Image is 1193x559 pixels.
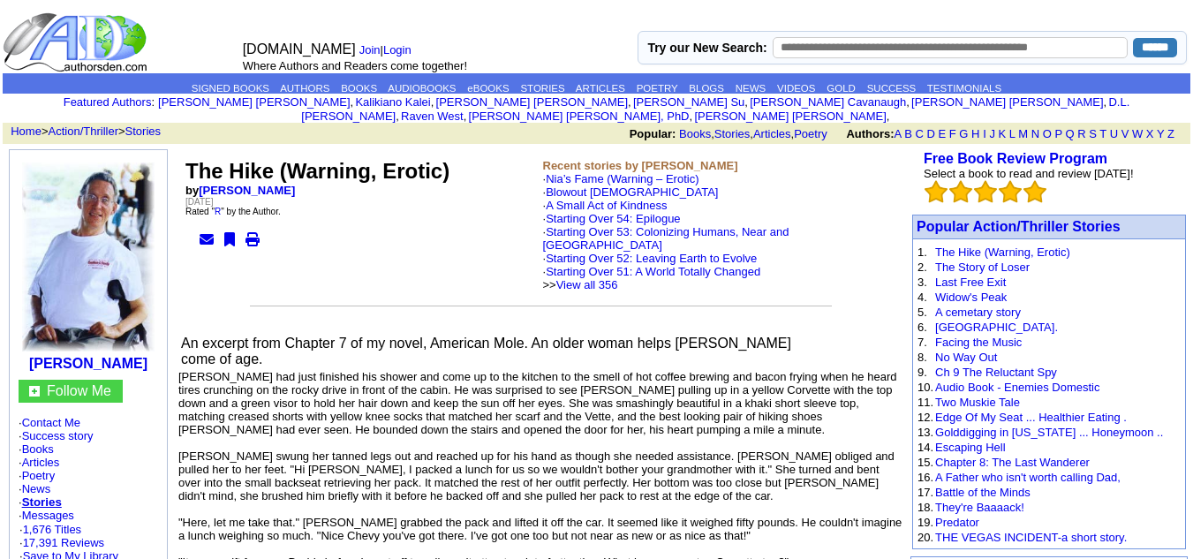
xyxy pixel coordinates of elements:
font: 12. [917,411,933,424]
font: i [889,112,891,122]
a: Login [383,43,412,57]
a: [PERSON_NAME] [29,356,147,371]
a: W [1132,127,1143,140]
a: Starting Over 51: A World Totally Changed [546,265,760,278]
font: , , , , , , , , , , [158,95,1129,123]
a: STORIES [520,83,564,94]
b: Authors: [846,127,894,140]
a: K [999,127,1007,140]
a: 17,391 Reviews [23,536,105,549]
a: H [971,127,979,140]
a: J [989,127,995,140]
font: i [466,112,468,122]
a: Books [22,442,54,456]
font: 8. [917,351,927,364]
a: Q [1065,127,1074,140]
a: [PERSON_NAME] [PERSON_NAME] [158,95,350,109]
font: 10. [917,381,933,394]
font: 18. [917,501,933,514]
a: Follow Me [47,383,111,398]
a: A cemetary story [935,306,1021,319]
a: [PERSON_NAME] [PERSON_NAME], PhD [469,110,690,123]
a: L [1009,127,1016,140]
a: G [959,127,968,140]
font: 15. [917,456,933,469]
a: O [1043,127,1052,140]
font: 6. [917,321,927,334]
a: News [22,482,51,495]
font: i [353,98,355,108]
a: Articles [22,456,60,469]
a: Messages [22,509,74,522]
a: 1,676 Titles [23,523,82,536]
font: 7. [917,336,927,349]
font: · [543,172,789,291]
font: i [631,98,633,108]
a: Books [679,127,711,140]
a: POETRY [637,83,678,94]
font: 19. [917,516,933,529]
a: ARTICLES [576,83,625,94]
font: i [910,98,911,108]
a: Blowout [DEMOGRAPHIC_DATA] [546,185,718,199]
font: 5. [917,306,927,319]
a: TESTIMONIALS [927,83,1001,94]
a: [PERSON_NAME] [PERSON_NAME] [694,110,886,123]
a: Free Book Review Program [924,151,1107,166]
a: AUTHORS [280,83,329,94]
font: 20. [917,531,933,544]
a: Featured Authors [64,95,152,109]
a: Poetry [22,469,56,482]
a: E [938,127,946,140]
a: GOLD [827,83,856,94]
a: [GEOGRAPHIC_DATA]. [935,321,1058,334]
a: Starting Over 53: Colonizing Humans, Near and [GEOGRAPHIC_DATA] [543,225,789,252]
font: · [543,252,761,291]
a: NEWS [736,83,766,94]
font: | [359,43,418,57]
a: A Small Act of Kindness [546,199,667,212]
a: Two Muskie Tale [935,396,1020,409]
a: [PERSON_NAME] Su [633,95,744,109]
a: X [1146,127,1154,140]
a: They're Baaaack! [935,501,1024,514]
font: 9. [917,366,927,379]
label: Try our New Search: [647,41,766,55]
font: : [64,95,155,109]
a: Raven West [401,110,464,123]
a: BOOKS [341,83,377,94]
a: Home [11,125,42,138]
a: M [1018,127,1028,140]
a: V [1121,127,1129,140]
a: Y [1157,127,1164,140]
img: bigemptystars.png [974,180,997,203]
font: 16. [917,471,933,484]
font: · [19,509,74,522]
a: View all 356 [556,278,618,291]
a: Stories [22,495,62,509]
a: BLOGS [689,83,724,94]
a: Contact Me [22,416,80,429]
font: Where Authors and Readers come together! [243,59,467,72]
font: · [543,185,789,291]
font: An excerpt from Chapter 7 of my novel, American Mole. An older woman helps [PERSON_NAME] come of ... [181,336,791,366]
font: 17. [917,486,933,499]
a: B [904,127,912,140]
a: N [1031,127,1039,140]
a: T [1099,127,1106,140]
img: logo_ad.gif [3,11,151,73]
a: D.L. [PERSON_NAME] [301,95,1129,123]
font: 4. [917,291,927,304]
a: Chapter 8: The Last Wanderer [935,456,1090,469]
a: Action/Thriller [49,125,118,138]
a: Predator [935,516,979,529]
a: A [895,127,902,140]
a: Kalikiano Kalei [355,95,430,109]
a: Popular Action/Thriller Stories [917,219,1121,234]
a: AUDIOBOOKS [388,83,456,94]
a: Audio Book - Enemies Domestic [935,381,1099,394]
font: · [543,225,789,291]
